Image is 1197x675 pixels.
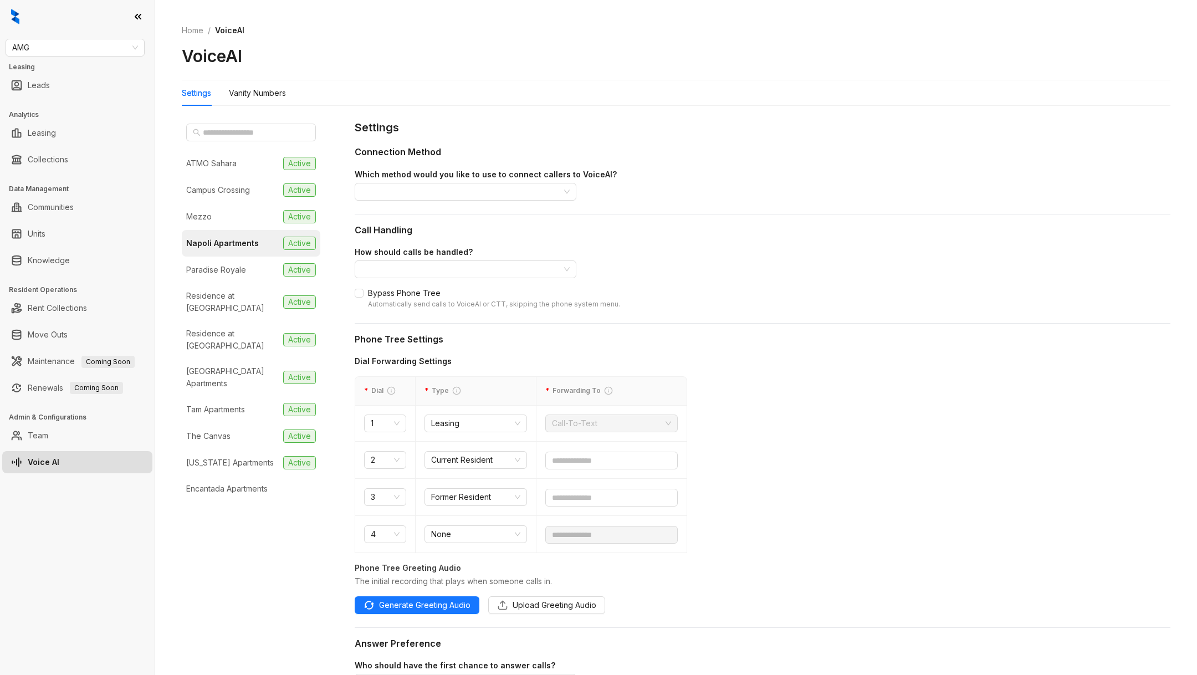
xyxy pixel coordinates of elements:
[283,429,316,443] span: Active
[355,333,1170,346] div: Phone Tree Settings
[2,223,152,245] li: Units
[186,483,268,495] div: Encantada Apartments
[28,297,87,319] a: Rent Collections
[355,119,1170,136] div: Settings
[431,415,520,432] span: Leasing
[431,452,520,468] span: Current Resident
[431,526,520,543] span: None
[2,377,152,399] li: Renewals
[28,451,59,473] a: Voice AI
[186,328,279,352] div: Residence at [GEOGRAPHIC_DATA]
[28,223,45,245] a: Units
[182,87,211,99] div: Settings
[2,74,152,96] li: Leads
[28,196,74,218] a: Communities
[355,659,1170,672] div: Who should have the first chance to answer calls?
[513,599,596,611] span: Upload Greeting Audio
[186,264,246,276] div: Paradise Royale
[28,425,48,447] a: Team
[488,596,605,614] button: Upload Greeting Audio
[28,324,68,346] a: Move Outs
[431,489,520,505] span: Former Resident
[9,285,155,295] h3: Resident Operations
[2,122,152,144] li: Leasing
[2,196,152,218] li: Communities
[180,24,206,37] a: Home
[70,382,123,394] span: Coming Soon
[28,74,50,96] a: Leads
[186,211,212,223] div: Mezzo
[355,168,1170,181] div: Which method would you like to use to connect callers to VoiceAI?
[283,237,316,250] span: Active
[355,355,687,367] div: Dial Forwarding Settings
[283,403,316,416] span: Active
[9,412,155,422] h3: Admin & Configurations
[9,110,155,120] h3: Analytics
[371,489,400,505] span: 3
[2,249,152,272] li: Knowledge
[28,249,70,272] a: Knowledge
[2,324,152,346] li: Move Outs
[283,333,316,346] span: Active
[186,430,231,442] div: The Canvas
[355,637,1170,651] div: Answer Preference
[2,451,152,473] li: Voice AI
[186,184,250,196] div: Campus Crossing
[186,290,279,314] div: Residence at [GEOGRAPHIC_DATA]
[28,122,56,144] a: Leasing
[368,299,620,310] div: Automatically send calls to VoiceAI or CTT, skipping the phone system menu.
[283,183,316,197] span: Active
[552,415,671,432] span: Call-To-Text
[355,223,1170,237] div: Call Handling
[379,599,470,611] span: Generate Greeting Audio
[215,25,244,35] span: VoiceAI
[283,295,316,309] span: Active
[355,145,1170,159] div: Connection Method
[229,87,286,99] div: Vanity Numbers
[193,129,201,136] span: search
[28,377,123,399] a: RenewalsComing Soon
[186,365,279,390] div: [GEOGRAPHIC_DATA] Apartments
[283,263,316,277] span: Active
[2,350,152,372] li: Maintenance
[186,157,237,170] div: ATMO Sahara
[283,456,316,469] span: Active
[283,157,316,170] span: Active
[208,24,211,37] li: /
[283,210,316,223] span: Active
[355,246,1170,258] div: How should calls be handled?
[9,62,155,72] h3: Leasing
[371,415,400,432] span: 1
[2,297,152,319] li: Rent Collections
[186,237,259,249] div: Napoli Apartments
[371,452,400,468] span: 2
[424,386,527,396] div: Type
[545,386,678,396] div: Forwarding To
[371,526,400,543] span: 4
[12,39,138,56] span: AMG
[2,149,152,171] li: Collections
[186,403,245,416] div: Tam Apartments
[186,457,274,469] div: [US_STATE] Apartments
[364,386,406,396] div: Dial
[364,287,625,310] span: Bypass Phone Tree
[355,562,1170,574] div: Phone Tree Greeting Audio
[9,184,155,194] h3: Data Management
[11,9,19,24] img: logo
[81,356,135,368] span: Coming Soon
[355,575,1170,587] div: The initial recording that plays when someone calls in.
[283,371,316,384] span: Active
[355,596,479,614] button: Generate Greeting Audio
[2,425,152,447] li: Team
[28,149,68,171] a: Collections
[182,45,242,67] h2: VoiceAI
